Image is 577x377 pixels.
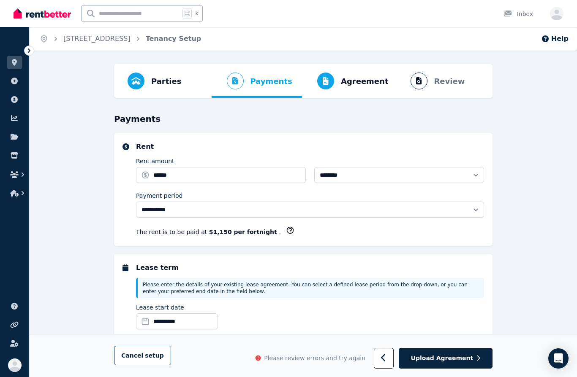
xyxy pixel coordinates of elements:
[195,10,198,17] span: k
[136,142,484,152] h5: Rent
[63,35,131,43] a: [STREET_ADDRESS]
[212,64,299,98] button: Payments
[136,191,182,200] label: Payment period
[136,263,484,273] h5: Lease term
[209,229,279,235] b: $1,150 per fortnight
[264,354,365,363] span: Please review errors and try again
[14,7,71,20] img: RentBetter
[30,27,211,51] nav: Breadcrumb
[302,64,395,98] button: Agreement
[146,34,201,44] span: Tenancy Setup
[143,282,468,294] span: Please enter the details of your existing lease agreement. You can select a defined lease period ...
[136,303,184,312] label: Lease start date
[114,346,171,366] button: Cancelsetup
[114,64,493,98] nav: Progress
[145,352,164,360] span: setup
[399,348,493,369] button: Upload Agreement
[151,75,181,87] span: Parties
[121,64,188,98] button: Parties
[121,353,164,359] span: Cancel
[114,113,493,125] h3: Payments
[411,354,474,363] span: Upload Agreement
[250,75,292,87] span: Payments
[136,228,281,236] p: The rent is to be paid at .
[341,75,389,87] span: Agreement
[548,348,569,369] div: Open Intercom Messenger
[504,10,533,18] div: Inbox
[136,157,174,165] label: Rent amount
[541,34,569,44] button: Help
